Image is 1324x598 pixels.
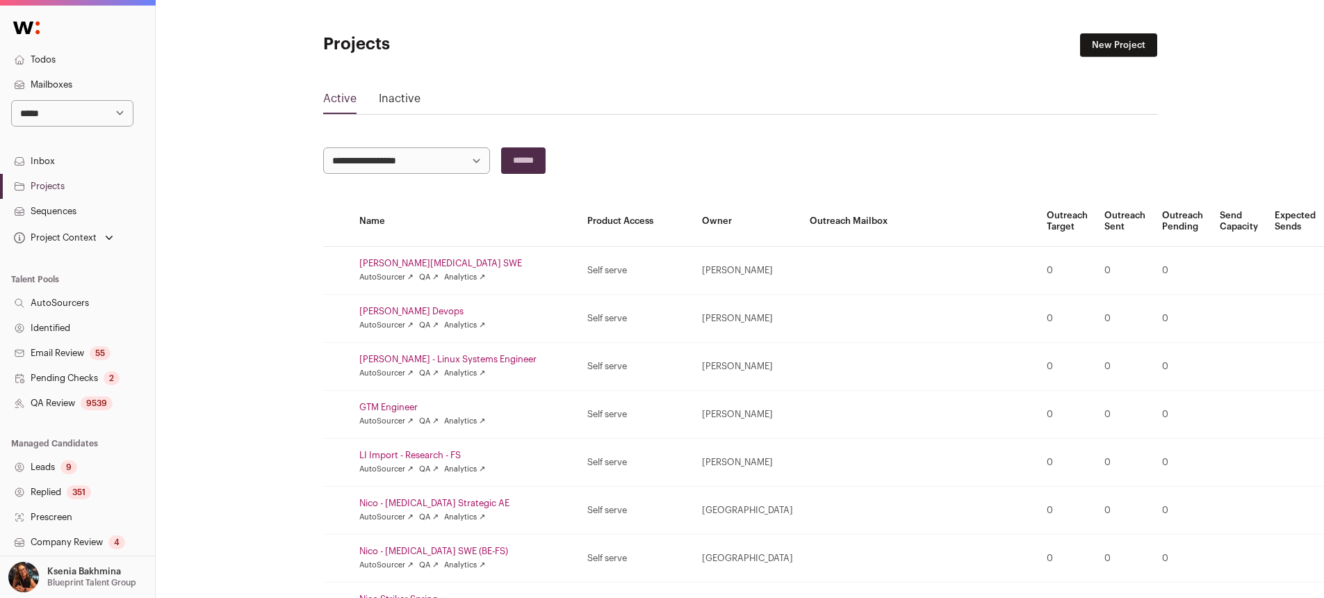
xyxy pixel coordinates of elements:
[1154,487,1211,535] td: 0
[359,546,571,557] a: Nico - [MEDICAL_DATA] SWE (BE-FS)
[419,272,439,283] a: QA ↗
[1038,247,1096,295] td: 0
[587,553,685,564] div: Self serve
[1038,196,1096,247] th: Outreach Target
[359,450,571,461] a: LI Import - Research - FS
[1154,295,1211,343] td: 0
[1154,247,1211,295] td: 0
[1154,439,1211,487] td: 0
[1096,535,1154,583] td: 0
[11,228,116,248] button: Open dropdown
[359,272,414,283] a: AutoSourcer ↗
[419,464,439,475] a: QA ↗
[359,258,571,269] a: [PERSON_NAME][MEDICAL_DATA] SWE
[419,416,439,427] a: QA ↗
[81,396,113,410] div: 9539
[1154,343,1211,391] td: 0
[1096,196,1154,247] th: Outreach Sent
[1211,196,1266,247] th: Send Capacity
[444,320,485,331] a: Analytics ↗
[694,439,801,487] td: [PERSON_NAME]
[801,196,1038,247] th: Outreach Mailbox
[359,354,571,365] a: [PERSON_NAME] - Linux Systems Engineer
[1154,196,1211,247] th: Outreach Pending
[351,196,579,247] th: Name
[444,512,485,523] a: Analytics ↗
[1038,439,1096,487] td: 0
[359,402,571,413] a: GTM Engineer
[419,320,439,331] a: QA ↗
[1038,343,1096,391] td: 0
[104,371,120,385] div: 2
[1096,391,1154,439] td: 0
[323,33,601,56] h1: Projects
[587,313,685,324] div: Self serve
[108,535,125,549] div: 4
[444,416,485,427] a: Analytics ↗
[694,391,801,439] td: [PERSON_NAME]
[587,265,685,276] div: Self serve
[359,306,571,317] a: [PERSON_NAME] Devops
[359,498,571,509] a: Nico - [MEDICAL_DATA] Strategic AE
[6,14,47,42] img: Wellfound
[1096,295,1154,343] td: 0
[1038,535,1096,583] td: 0
[444,368,485,379] a: Analytics ↗
[694,196,801,247] th: Owner
[694,295,801,343] td: [PERSON_NAME]
[1038,295,1096,343] td: 0
[587,361,685,372] div: Self serve
[1096,439,1154,487] td: 0
[1154,535,1211,583] td: 0
[90,346,111,360] div: 55
[11,232,97,243] div: Project Context
[587,409,685,420] div: Self serve
[694,343,801,391] td: [PERSON_NAME]
[1154,391,1211,439] td: 0
[587,505,685,516] div: Self serve
[1038,391,1096,439] td: 0
[419,560,439,571] a: QA ↗
[359,320,414,331] a: AutoSourcer ↗
[419,512,439,523] a: QA ↗
[1096,487,1154,535] td: 0
[47,577,136,588] p: Blueprint Talent Group
[8,562,39,592] img: 13968079-medium_jpg
[444,560,485,571] a: Analytics ↗
[379,90,420,113] a: Inactive
[6,562,139,592] button: Open dropdown
[323,90,357,113] a: Active
[359,368,414,379] a: AutoSourcer ↗
[694,535,801,583] td: [GEOGRAPHIC_DATA]
[1096,247,1154,295] td: 0
[359,464,414,475] a: AutoSourcer ↗
[1080,33,1157,57] a: New Project
[1266,196,1324,247] th: Expected Sends
[579,196,694,247] th: Product Access
[47,566,121,577] p: Ksenia Bakhmina
[60,460,77,474] div: 9
[587,457,685,468] div: Self serve
[694,487,801,535] td: [GEOGRAPHIC_DATA]
[359,512,414,523] a: AutoSourcer ↗
[1038,487,1096,535] td: 0
[359,560,414,571] a: AutoSourcer ↗
[359,416,414,427] a: AutoSourcer ↗
[419,368,439,379] a: QA ↗
[1096,343,1154,391] td: 0
[444,464,485,475] a: Analytics ↗
[67,485,91,499] div: 351
[444,272,485,283] a: Analytics ↗
[694,247,801,295] td: [PERSON_NAME]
